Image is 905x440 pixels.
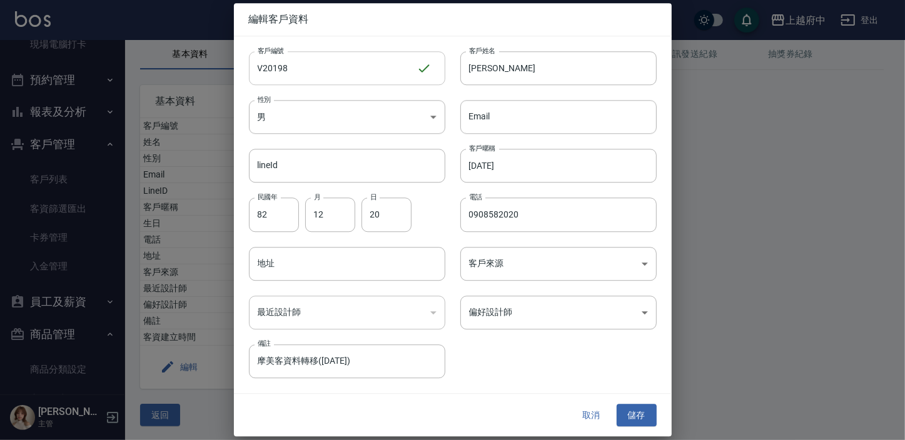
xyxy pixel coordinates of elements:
[617,404,657,427] button: 儲存
[258,192,277,202] label: 民國年
[258,94,271,104] label: 性別
[469,192,482,202] label: 電話
[258,339,271,348] label: 備註
[572,404,612,427] button: 取消
[249,100,445,134] div: 男
[370,192,377,202] label: 日
[249,13,657,26] span: 編輯客戶資料
[258,46,284,55] label: 客戶編號
[469,46,495,55] label: 客戶姓名
[469,144,495,153] label: 客戶暱稱
[314,192,320,202] label: 月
